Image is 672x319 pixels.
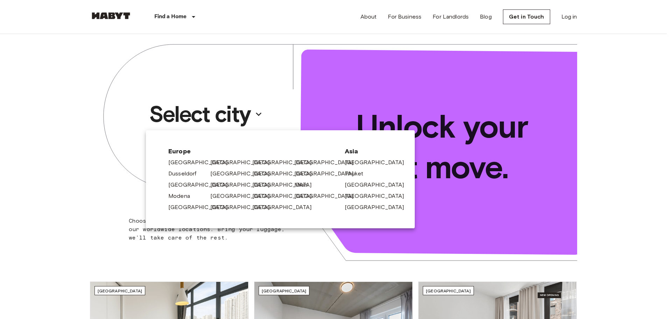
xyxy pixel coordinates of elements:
a: [GEOGRAPHIC_DATA] [252,181,319,189]
a: [GEOGRAPHIC_DATA] [168,181,235,189]
a: [GEOGRAPHIC_DATA] [345,192,411,200]
span: Asia [345,147,392,155]
a: [GEOGRAPHIC_DATA] [210,169,277,178]
a: [GEOGRAPHIC_DATA] [210,203,277,211]
a: [GEOGRAPHIC_DATA] [294,169,361,178]
a: [GEOGRAPHIC_DATA] [345,158,411,167]
span: Europe [168,147,334,155]
a: [GEOGRAPHIC_DATA] [345,181,411,189]
a: [GEOGRAPHIC_DATA] [168,158,235,167]
a: [GEOGRAPHIC_DATA] [168,203,235,211]
a: [GEOGRAPHIC_DATA] [252,192,319,200]
a: [GEOGRAPHIC_DATA] [210,192,277,200]
a: Phuket [345,169,370,178]
a: Dusseldorf [168,169,204,178]
a: [GEOGRAPHIC_DATA] [294,158,361,167]
a: [GEOGRAPHIC_DATA] [210,158,277,167]
a: [GEOGRAPHIC_DATA] [345,203,411,211]
a: Modena [168,192,197,200]
a: [GEOGRAPHIC_DATA] [210,181,277,189]
a: [GEOGRAPHIC_DATA] [252,203,319,211]
a: [GEOGRAPHIC_DATA] [294,192,361,200]
a: Milan [294,181,315,189]
a: [GEOGRAPHIC_DATA] [252,169,319,178]
a: [GEOGRAPHIC_DATA] [252,158,319,167]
